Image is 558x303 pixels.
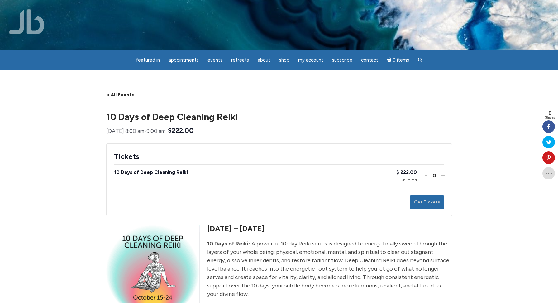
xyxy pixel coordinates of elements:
button: Get Tickets [410,195,444,209]
span: Events [207,57,222,63]
i: Cart [387,57,393,63]
a: Appointments [165,54,203,66]
a: Subscribe [328,54,356,66]
div: - [106,126,165,136]
span: featured in [136,57,160,63]
span: 9:00 am [146,128,165,134]
a: featured in [132,54,164,66]
span: Subscribe [332,57,352,63]
span: Appointments [169,57,199,63]
a: Events [204,54,226,66]
span: Retreats [231,57,249,63]
button: - [424,170,428,179]
a: My Account [294,54,327,66]
span: $222.00 [168,125,194,136]
a: « All Events [106,92,134,98]
a: Cart0 items [383,54,413,66]
div: 10 Days of Deep Cleaning Reiki [114,168,396,176]
a: Shop [275,54,293,66]
span: 222.00 [400,169,417,175]
a: Retreats [227,54,253,66]
div: Unlimited [396,178,417,183]
strong: 10 Days of Reiki: [207,240,250,247]
h1: 10 Days of Deep Cleaning Reiki [106,112,452,121]
a: About [254,54,274,66]
span: 0 [545,110,555,116]
a: Contact [357,54,382,66]
p: A powerful 10-day Reiki series is designed to energetically sweep through the layers of your whol... [106,240,452,298]
span: 0 items [393,58,409,63]
button: + [441,170,444,179]
span: [DATE] – [DATE] [207,224,264,233]
img: Jamie Butler. The Everyday Medium [9,9,45,34]
span: Shares [545,116,555,119]
span: [DATE] 8:00 am [106,128,144,134]
span: About [258,57,270,63]
span: $ [396,169,399,175]
span: Contact [361,57,378,63]
span: Shop [279,57,289,63]
h2: Tickets [114,151,444,162]
span: My Account [298,57,323,63]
